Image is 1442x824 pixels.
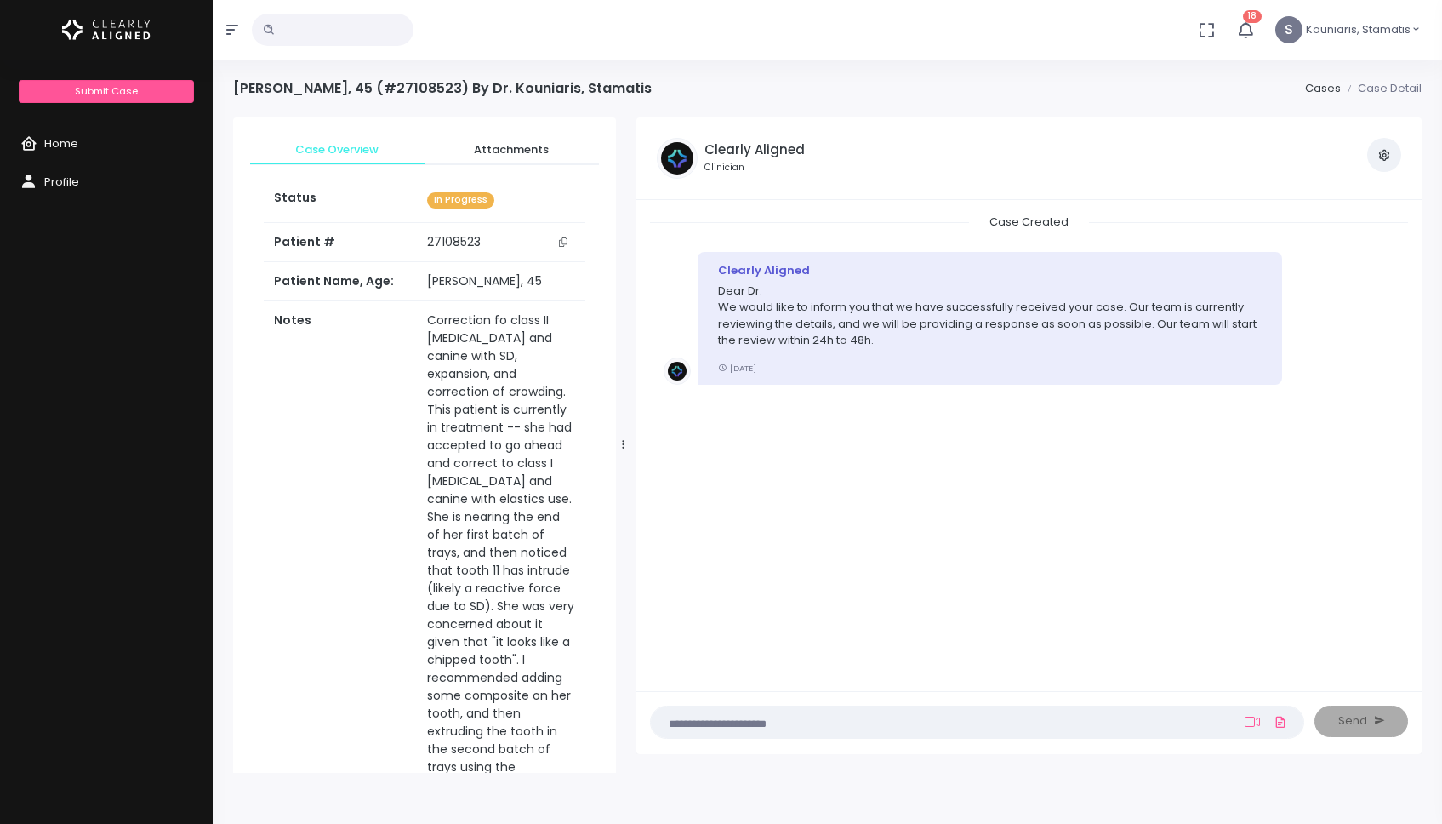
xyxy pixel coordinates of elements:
span: Case Created [969,209,1089,235]
a: Add Files [1270,707,1291,737]
small: Clinician [704,161,805,175]
th: Status [264,179,417,222]
h5: Clearly Aligned [704,142,805,157]
span: In Progress [427,192,494,209]
span: S [1275,16,1302,43]
a: Add Loom Video [1241,715,1263,729]
li: Case Detail [1341,80,1422,97]
small: [DATE] [718,363,756,374]
td: [PERSON_NAME], 45 [417,262,585,301]
h4: [PERSON_NAME], 45 (#27108523) By Dr. Kouniaris, Stamatis [233,80,652,96]
img: Logo Horizontal [62,12,151,48]
a: Submit Case [19,80,193,103]
th: Patient # [264,222,417,262]
span: Kouniaris, Stamatis [1306,21,1411,38]
span: Case Overview [264,141,411,158]
p: Dear Dr. We would like to inform you that we have successfully received your case. Our team is cu... [718,283,1262,349]
div: Clearly Aligned [718,262,1262,279]
span: Home [44,135,78,152]
div: scrollable content [650,214,1408,673]
td: 27108523 [417,223,585,262]
div: scrollable content [233,117,616,773]
span: Submit Case [75,84,138,98]
span: Profile [44,174,79,190]
span: Attachments [438,141,585,158]
th: Patient Name, Age: [264,262,417,301]
a: Cases [1305,80,1341,96]
span: 18 [1243,10,1262,23]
